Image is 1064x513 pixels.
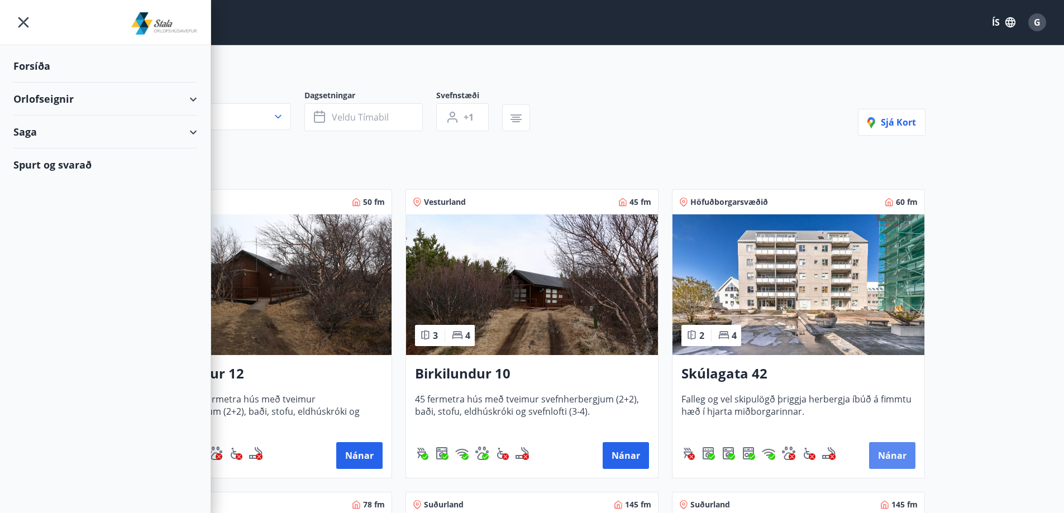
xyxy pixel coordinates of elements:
[406,214,658,355] img: Paella dish
[249,447,263,460] div: Reykingar / Vape
[495,447,509,460] img: 8IYIKVZQyRlUC6HQIIUSdjpPGRncJsz2RzLgWvp4.svg
[424,499,464,510] span: Suðurland
[149,393,383,430] span: Um ræðir 50 fermetra hús með tveimur svefnherbergjum (2+2), baði, stofu, eldhúskróki og svefnloft...
[516,447,529,460] div: Reykingar / Vape
[822,447,836,460] img: QNIUl6Cv9L9rHgMXwuzGLuiJOj7RKqxk9mBFPqjq.svg
[722,447,735,460] img: Dl16BY4EX9PAW649lg1C3oBuIaAsR6QVDQBO2cTm.svg
[782,447,795,460] div: Gæludýr
[13,12,34,32] button: menu
[209,447,222,460] img: pxcaIm5dSOV3FS4whs1soiYWTwFQvksT25a9J10C.svg
[516,447,529,460] img: QNIUl6Cv9L9rHgMXwuzGLuiJOj7RKqxk9mBFPqjq.svg
[475,447,489,460] img: pxcaIm5dSOV3FS4whs1soiYWTwFQvksT25a9J10C.svg
[495,447,509,460] div: Aðgengi fyrir hjólastól
[436,90,502,103] span: Svefnstæði
[435,447,448,460] div: Þvottavél
[13,83,197,116] div: Orlofseignir
[209,447,222,460] div: Gæludýr
[732,329,737,342] span: 4
[681,393,915,430] span: Falleg og vel skipulögð þriggja herbergja íbúð á fimmtu hæð í hjarta miðborgarinnar.
[336,442,383,469] button: Nánar
[822,447,836,460] div: Reykingar / Vape
[139,90,304,103] span: Svæði
[415,447,428,460] div: Gasgrill
[455,447,469,460] div: Þráðlaust net
[455,447,469,460] img: HJRyFFsYp6qjeUYhR4dAD8CaCEsnIFYZ05miwXoh.svg
[13,50,197,83] div: Forsíða
[436,103,489,131] button: +1
[896,196,918,208] span: 60 fm
[304,103,423,131] button: Veldu tímabil
[802,447,815,460] div: Aðgengi fyrir hjólastól
[149,364,383,384] h3: Birkilundur 12
[672,214,924,355] img: Paella dish
[475,447,489,460] div: Gæludýr
[332,111,389,123] span: Veldu tímabil
[1034,16,1041,28] span: G
[139,103,291,130] button: Allt
[802,447,815,460] img: 8IYIKVZQyRlUC6HQIIUSdjpPGRncJsz2RzLgWvp4.svg
[229,447,242,460] div: Aðgengi fyrir hjólastól
[1024,9,1051,36] button: G
[742,447,755,460] img: 7hj2GulIrg6h11dFIpsIzg8Ak2vZaScVwTihwv8g.svg
[867,116,916,128] span: Sjá kort
[690,196,768,208] span: Höfuðborgarsvæðið
[435,447,448,460] img: Dl16BY4EX9PAW649lg1C3oBuIaAsR6QVDQBO2cTm.svg
[363,196,385,208] span: 50 fm
[304,90,436,103] span: Dagsetningar
[629,196,651,208] span: 45 fm
[858,109,925,136] button: Sjá kort
[249,447,263,460] img: QNIUl6Cv9L9rHgMXwuzGLuiJOj7RKqxk9mBFPqjq.svg
[690,499,730,510] span: Suðurland
[603,442,649,469] button: Nánar
[702,447,715,460] img: hddCLTAnxqFUMr1fxmbGG8zWilo2syolR0f9UjPn.svg
[363,499,385,510] span: 78 fm
[762,447,775,460] img: HJRyFFsYp6qjeUYhR4dAD8CaCEsnIFYZ05miwXoh.svg
[13,148,197,181] div: Spurt og svarað
[415,447,428,460] img: ZXjrS3QKesehq6nQAPjaRuRTI364z8ohTALB4wBr.svg
[986,12,1022,32] button: ÍS
[424,196,466,208] span: Vesturland
[699,329,704,342] span: 2
[681,447,695,460] img: ZXjrS3QKesehq6nQAPjaRuRTI364z8ohTALB4wBr.svg
[722,447,735,460] div: Þvottavél
[140,214,392,355] img: Paella dish
[742,447,755,460] div: Uppþvottavél
[702,447,715,460] div: Þurrkari
[625,499,651,510] span: 145 fm
[681,364,915,384] h3: Skúlagata 42
[782,447,795,460] img: pxcaIm5dSOV3FS4whs1soiYWTwFQvksT25a9J10C.svg
[131,12,198,35] img: union_logo
[415,393,649,430] span: 45 fermetra hús með tveimur svefnherbergjum (2+2), baði, stofu, eldhúskróki og svefnlofti (3-4).
[869,442,915,469] button: Nánar
[464,111,474,123] span: +1
[465,329,470,342] span: 4
[762,447,775,460] div: Þráðlaust net
[681,447,695,460] div: Gasgrill
[415,364,649,384] h3: Birkilundur 10
[229,447,242,460] img: 8IYIKVZQyRlUC6HQIIUSdjpPGRncJsz2RzLgWvp4.svg
[433,329,438,342] span: 3
[891,499,918,510] span: 145 fm
[13,116,197,148] div: Saga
